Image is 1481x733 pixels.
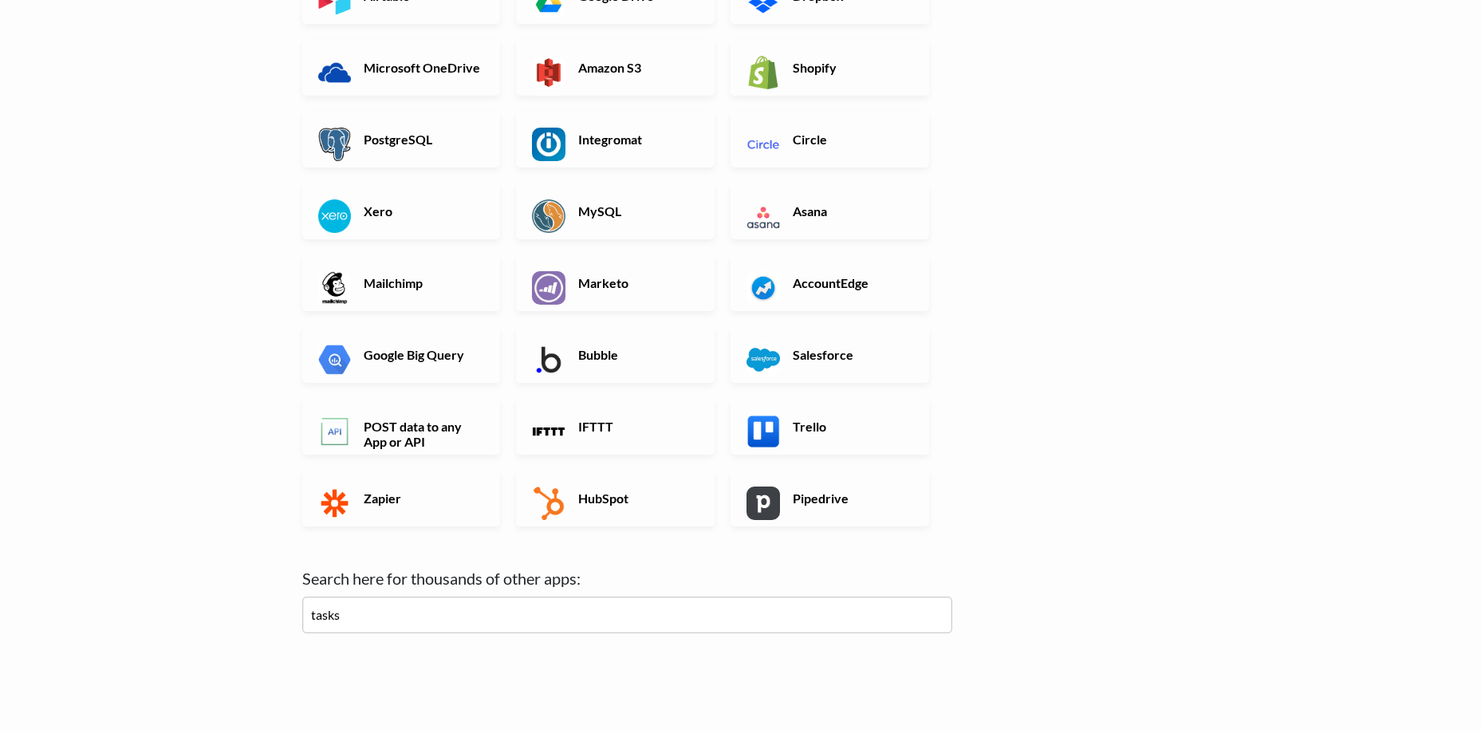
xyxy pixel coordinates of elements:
[302,597,952,633] input: examples: zendesk, segment, zoho...
[318,56,352,89] img: Microsoft OneDrive App & API
[574,275,699,290] h6: Marketo
[516,40,715,96] a: Amazon S3
[302,399,501,455] a: POST data to any App or API
[302,471,501,526] a: Zapier
[302,112,501,167] a: PostgreSQL
[360,132,485,147] h6: PostgreSQL
[746,128,780,161] img: Circle App & API
[532,199,565,233] img: MySQL App & API
[532,415,565,448] img: IFTTT App & API
[360,275,485,290] h6: Mailchimp
[731,255,929,311] a: AccountEdge
[360,203,485,219] h6: Xero
[532,56,565,89] img: Amazon S3 App & API
[746,56,780,89] img: Shopify App & API
[1401,653,1462,714] iframe: Drift Widget Chat Controller
[360,491,485,506] h6: Zapier
[574,60,699,75] h6: Amazon S3
[746,487,780,520] img: Pipedrive App & API
[318,128,352,161] img: PostgreSQL App & API
[302,183,501,239] a: Xero
[318,199,352,233] img: Xero App & API
[516,327,715,383] a: Bubble
[532,343,565,376] img: Bubble App & API
[318,343,352,376] img: Google Big Query App & API
[574,347,699,362] h6: Bubble
[302,255,501,311] a: Mailchimp
[302,566,952,590] label: Search here for thousands of other apps:
[302,327,501,383] a: Google Big Query
[731,471,929,526] a: Pipedrive
[789,203,914,219] h6: Asana
[532,128,565,161] img: Integromat App & API
[574,203,699,219] h6: MySQL
[532,271,565,305] img: Marketo App & API
[789,132,914,147] h6: Circle
[516,183,715,239] a: MySQL
[516,255,715,311] a: Marketo
[731,112,929,167] a: Circle
[574,491,699,506] h6: HubSpot
[789,347,914,362] h6: Salesforce
[731,327,929,383] a: Salesforce
[318,415,352,448] img: POST data to any App or API App & API
[789,275,914,290] h6: AccountEdge
[789,60,914,75] h6: Shopify
[574,419,699,434] h6: IFTTT
[318,487,352,520] img: Zapier App & API
[360,60,485,75] h6: Microsoft OneDrive
[731,399,929,455] a: Trello
[532,487,565,520] img: HubSpot App & API
[574,132,699,147] h6: Integromat
[746,343,780,376] img: Salesforce App & API
[516,399,715,455] a: IFTTT
[360,419,485,449] h6: POST data to any App or API
[731,183,929,239] a: Asana
[789,419,914,434] h6: Trello
[746,271,780,305] img: AccountEdge App & API
[731,40,929,96] a: Shopify
[302,40,501,96] a: Microsoft OneDrive
[746,199,780,233] img: Asana App & API
[318,271,352,305] img: Mailchimp App & API
[789,491,914,506] h6: Pipedrive
[360,347,485,362] h6: Google Big Query
[516,112,715,167] a: Integromat
[746,415,780,448] img: Trello App & API
[516,471,715,526] a: HubSpot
